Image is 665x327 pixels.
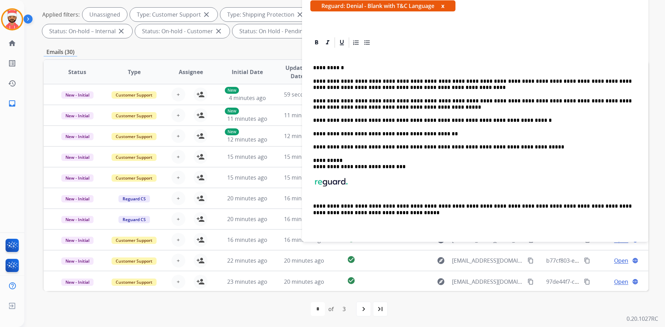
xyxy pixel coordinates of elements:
[284,111,324,119] span: 11 minutes ago
[61,279,94,286] span: New - Initial
[196,215,205,223] mat-icon: person_add
[227,153,267,161] span: 15 minutes ago
[171,171,185,184] button: +
[232,24,338,38] div: Status: On Hold - Pending Parts
[171,212,185,226] button: +
[118,216,150,223] span: Reguard CS
[227,174,267,181] span: 15 minutes ago
[196,278,205,286] mat-icon: person_add
[196,256,205,265] mat-icon: person_add
[227,115,267,122] span: 11 minutes ago
[177,194,180,202] span: +
[284,194,324,202] span: 16 minutes ago
[177,215,180,223] span: +
[227,257,267,264] span: 22 minutes ago
[112,133,157,140] span: Customer Support
[284,132,324,140] span: 12 minutes ago
[284,153,324,161] span: 15 minutes ago
[196,132,205,140] mat-icon: person_add
[437,256,445,265] mat-icon: explore
[117,27,125,35] mat-icon: close
[171,88,185,101] button: +
[322,37,333,48] div: Italic
[112,91,157,99] span: Customer Support
[112,237,157,244] span: Customer Support
[61,91,94,99] span: New - Initial
[546,278,651,285] span: 97de44f7-ceec-4ec8-acd6-d088e5ae0457
[328,305,334,313] div: of
[546,257,652,264] span: b77cf803-ee38-4315-8621-abd08b0c7016
[527,257,534,264] mat-icon: content_copy
[196,111,205,119] mat-icon: person_add
[202,10,211,19] mat-icon: close
[584,257,590,264] mat-icon: content_copy
[196,153,205,161] mat-icon: person_add
[227,236,267,244] span: 16 minutes ago
[225,128,239,135] p: New
[8,39,16,47] mat-icon: home
[177,153,180,161] span: +
[196,236,205,244] mat-icon: person_add
[225,87,239,94] p: New
[196,90,205,99] mat-icon: person_add
[135,24,230,38] div: Status: On-hold - Customer
[232,68,263,76] span: Initial Date
[8,59,16,67] mat-icon: list_alt
[452,278,523,286] span: [EMAIL_ADDRESS][DOMAIN_NAME]
[68,68,86,76] span: Status
[227,215,267,223] span: 20 minutes ago
[284,215,324,223] span: 16 minutes ago
[177,278,180,286] span: +
[220,8,311,21] div: Type: Shipping Protection
[284,278,324,285] span: 20 minutes ago
[225,108,239,115] p: New
[614,256,628,265] span: Open
[61,112,94,119] span: New - Initial
[128,68,141,76] span: Type
[61,195,94,202] span: New - Initial
[527,279,534,285] mat-icon: content_copy
[61,174,94,182] span: New - Initial
[8,99,16,108] mat-icon: inbox
[61,237,94,244] span: New - Initial
[177,236,180,244] span: +
[347,255,355,264] mat-icon: check_circle
[112,279,157,286] span: Customer Support
[171,129,185,143] button: +
[284,236,324,244] span: 16 minutes ago
[310,0,455,11] span: Reguard: Denial - Blank with T&C Language
[42,24,132,38] div: Status: On-hold – Internal
[82,8,127,21] div: Unassigned
[632,257,638,264] mat-icon: language
[196,173,205,182] mat-icon: person_add
[8,79,16,88] mat-icon: history
[337,302,351,316] div: 3
[584,279,590,285] mat-icon: content_copy
[112,154,157,161] span: Customer Support
[171,191,185,205] button: +
[177,90,180,99] span: +
[112,174,157,182] span: Customer Support
[61,216,94,223] span: New - Initial
[171,275,185,289] button: +
[214,27,223,35] mat-icon: close
[171,254,185,267] button: +
[118,195,150,202] span: Reguard CS
[227,194,267,202] span: 20 minutes ago
[441,2,444,10] button: x
[112,257,157,265] span: Customer Support
[296,10,304,19] mat-icon: close
[452,256,523,265] span: [EMAIL_ADDRESS][DOMAIN_NAME]
[44,48,77,56] p: Emails (30)
[177,132,180,140] span: +
[227,278,267,285] span: 23 minutes ago
[229,94,266,102] span: 4 minutes ago
[171,150,185,164] button: +
[196,194,205,202] mat-icon: person_add
[632,279,638,285] mat-icon: language
[227,136,267,143] span: 12 minutes ago
[284,91,325,98] span: 59 seconds ago
[282,64,313,80] span: Updated Date
[351,37,361,48] div: Ordered List
[61,133,94,140] span: New - Initial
